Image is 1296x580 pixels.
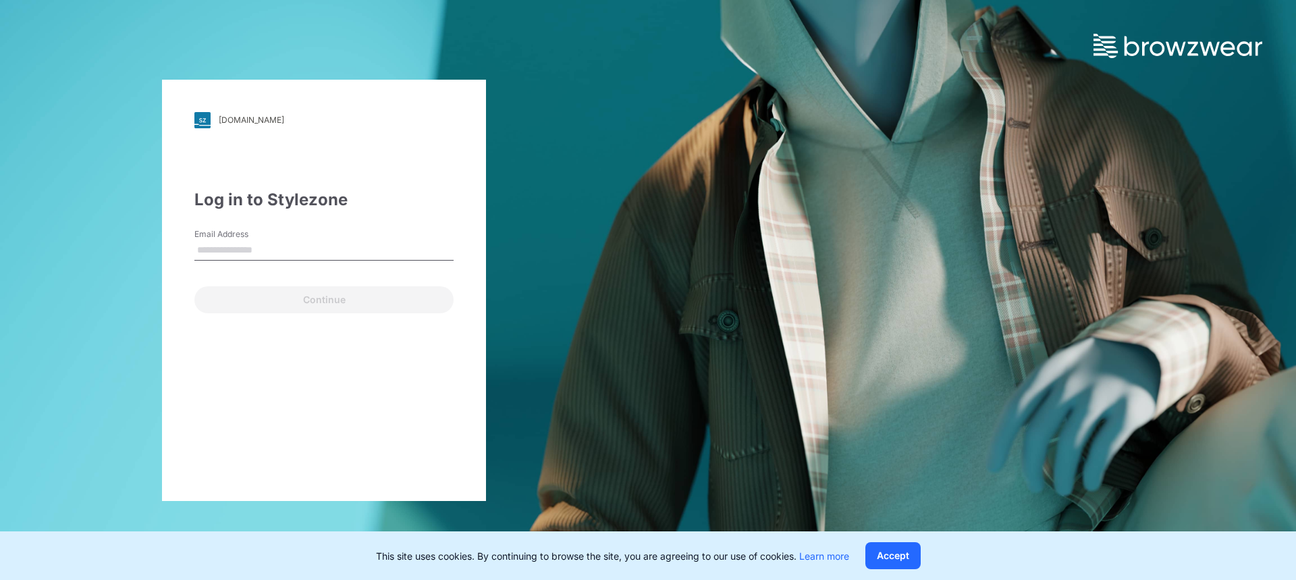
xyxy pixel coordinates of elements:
img: browzwear-logo.73288ffb.svg [1093,34,1262,58]
button: Accept [865,542,921,569]
img: svg+xml;base64,PHN2ZyB3aWR0aD0iMjgiIGhlaWdodD0iMjgiIHZpZXdCb3g9IjAgMCAyOCAyOCIgZmlsbD0ibm9uZSIgeG... [194,112,211,128]
label: Email Address [194,228,289,240]
div: Log in to Stylezone [194,188,454,212]
p: This site uses cookies. By continuing to browse the site, you are agreeing to our use of cookies. [376,549,849,563]
a: Learn more [799,550,849,562]
div: [DOMAIN_NAME] [219,115,284,125]
a: [DOMAIN_NAME] [194,112,454,128]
